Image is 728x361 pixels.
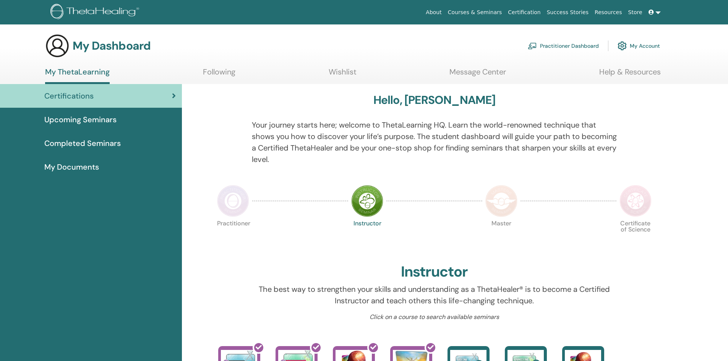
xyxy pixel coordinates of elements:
[329,67,357,82] a: Wishlist
[592,5,625,19] a: Resources
[618,37,660,54] a: My Account
[44,138,121,149] span: Completed Seminars
[44,161,99,173] span: My Documents
[445,5,505,19] a: Courses & Seminars
[528,42,537,49] img: chalkboard-teacher.svg
[50,4,142,21] img: logo.png
[505,5,543,19] a: Certification
[252,283,617,306] p: The best way to strengthen your skills and understanding as a ThetaHealer® is to become a Certifi...
[373,93,496,107] h3: Hello, [PERSON_NAME]
[485,220,517,253] p: Master
[625,5,645,19] a: Store
[618,39,627,52] img: cog.svg
[45,67,110,84] a: My ThetaLearning
[44,114,117,125] span: Upcoming Seminars
[73,39,151,53] h3: My Dashboard
[619,185,652,217] img: Certificate of Science
[528,37,599,54] a: Practitioner Dashboard
[401,263,468,281] h2: Instructor
[449,67,506,82] a: Message Center
[351,220,383,253] p: Instructor
[423,5,444,19] a: About
[599,67,661,82] a: Help & Resources
[252,312,617,322] p: Click on a course to search available seminars
[252,119,617,165] p: Your journey starts here; welcome to ThetaLearning HQ. Learn the world-renowned technique that sh...
[45,34,70,58] img: generic-user-icon.jpg
[217,185,249,217] img: Practitioner
[203,67,235,82] a: Following
[351,185,383,217] img: Instructor
[485,185,517,217] img: Master
[44,90,94,102] span: Certifications
[544,5,592,19] a: Success Stories
[217,220,249,253] p: Practitioner
[619,220,652,253] p: Certificate of Science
